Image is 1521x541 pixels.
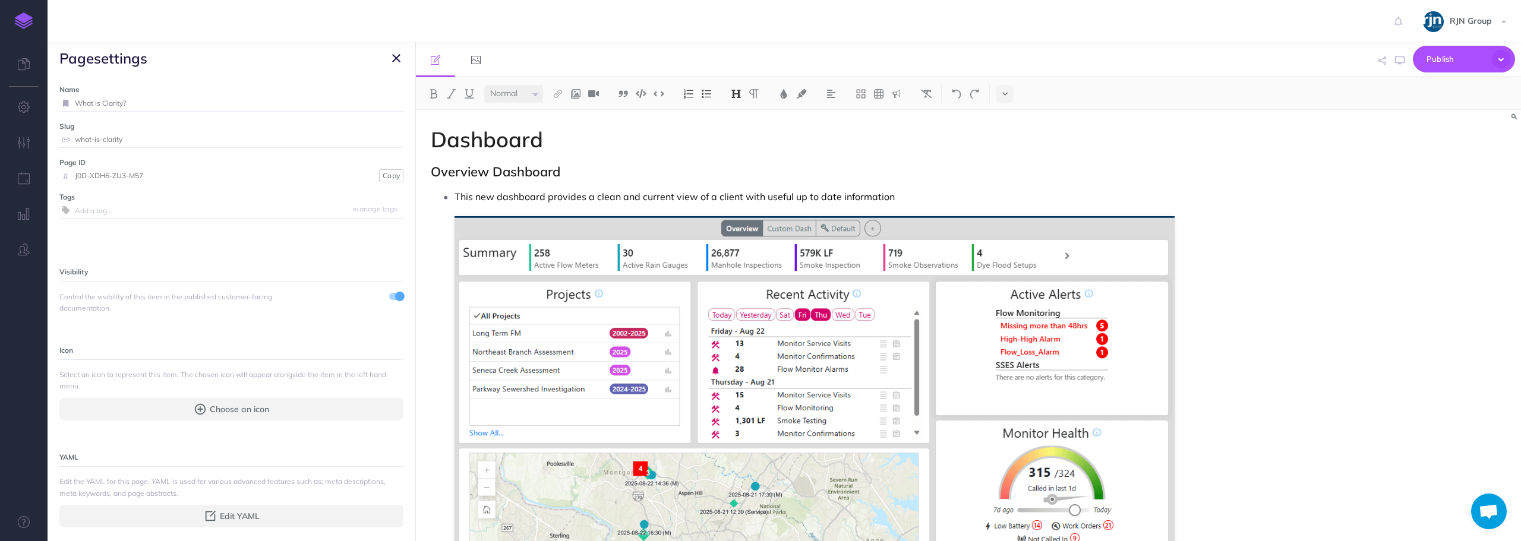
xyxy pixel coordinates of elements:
[59,369,403,391] span: Select an icon to represent this item. The chosen icon will appear alongside the item in the left...
[891,89,902,99] img: Callout dropdown menu button
[796,89,807,99] img: Text background color button
[618,89,629,99] img: Blockquote button
[59,121,403,132] label: Slug
[59,453,78,461] small: YAML
[731,89,741,99] img: Headings dropdown button
[379,169,403,182] button: Copy
[1471,493,1507,529] a: Open chat
[921,89,932,99] img: Clear styles button
[59,398,403,420] button: Choose an icon
[346,203,403,216] button: manage tags
[59,157,403,168] label: Page ID
[873,89,884,99] img: Create table button
[59,49,94,67] span: page
[59,291,317,314] span: Control the visibility of this item in the published customer-facing documentation.
[59,172,72,179] i: #
[951,89,962,99] img: Undo
[210,403,269,416] span: Choose an icon
[778,89,789,99] img: Text color button
[701,89,712,99] img: Unordered list button
[455,188,1175,205] p: This new dashboard provides a clean and current view of a client with useful up to date information
[446,89,457,99] img: Italic button
[75,96,403,111] input: Page name
[59,505,403,527] button: Edit YAML
[570,89,581,99] img: Add image button
[636,89,646,98] img: Code block button
[826,89,837,99] img: Alignment dropdown menu button
[553,89,563,99] img: Link button
[59,50,147,66] h3: settings
[75,132,403,147] input: page-name
[1423,11,1444,32] img: qOk4ELZV8BckfBGsOcnHYIzU57XHwz04oqaxT1D6.jpeg
[59,346,73,355] small: Icon
[59,84,403,95] label: Name
[59,267,88,276] small: Visibility
[1413,46,1515,72] button: Publish
[464,89,475,99] img: Underline button
[969,89,980,99] img: Redo
[59,191,403,203] label: Tags
[431,164,1175,179] h2: Overview Dashboard
[75,203,403,218] input: Add a tag...
[431,128,1175,151] h1: Dashboard
[1444,15,1498,26] span: RJN Group
[683,89,694,99] img: Ordered list button
[428,89,439,99] img: Bold button
[654,89,664,98] img: Inline code button
[1427,50,1486,68] span: Publish
[59,476,403,498] span: Edit the YAML for this page. YAML is used for various advanced features such as; meta description...
[15,12,33,29] img: logo-mark.svg
[220,510,260,523] span: Edit YAML
[588,89,599,99] img: Add video button
[749,89,759,99] img: Paragraph button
